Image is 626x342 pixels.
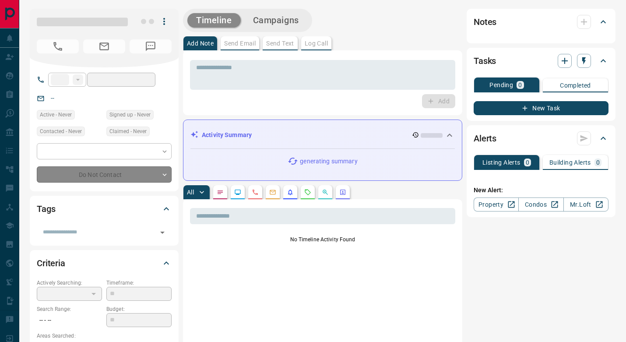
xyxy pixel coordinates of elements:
[202,130,252,140] p: Activity Summary
[300,157,357,166] p: generating summary
[474,15,496,29] h2: Notes
[37,202,55,216] h2: Tags
[474,54,496,68] h2: Tasks
[37,253,172,274] div: Criteria
[37,305,102,313] p: Search Range:
[187,189,194,195] p: All
[106,279,172,287] p: Timeframe:
[474,131,496,145] h2: Alerts
[51,95,54,102] a: --
[187,13,241,28] button: Timeline
[83,39,125,53] span: No Email
[244,13,308,28] button: Campaigns
[37,198,172,219] div: Tags
[269,189,276,196] svg: Emails
[474,11,608,32] div: Notes
[474,128,608,149] div: Alerts
[234,189,241,196] svg: Lead Browsing Activity
[37,332,172,340] p: Areas Searched:
[339,189,346,196] svg: Agent Actions
[37,279,102,287] p: Actively Searching:
[37,39,79,53] span: No Number
[518,82,522,88] p: 0
[304,189,311,196] svg: Requests
[130,39,172,53] span: No Number
[156,226,169,239] button: Open
[252,189,259,196] svg: Calls
[40,127,82,136] span: Contacted - Never
[190,127,455,143] div: Activity Summary
[526,159,529,166] p: 0
[518,197,563,212] a: Condos
[474,101,608,115] button: New Task
[187,40,214,46] p: Add Note
[37,313,102,328] p: -- - --
[563,197,608,212] a: Mr.Loft
[37,256,65,270] h2: Criteria
[287,189,294,196] svg: Listing Alerts
[40,110,72,119] span: Active - Never
[489,82,513,88] p: Pending
[549,159,591,166] p: Building Alerts
[474,50,608,71] div: Tasks
[217,189,224,196] svg: Notes
[106,305,172,313] p: Budget:
[37,166,172,183] div: Do Not Contact
[109,127,147,136] span: Claimed - Never
[322,189,329,196] svg: Opportunities
[190,236,455,243] p: No Timeline Activity Found
[596,159,600,166] p: 0
[482,159,520,166] p: Listing Alerts
[474,197,519,212] a: Property
[109,110,151,119] span: Signed up - Never
[560,82,591,88] p: Completed
[474,186,608,195] p: New Alert:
